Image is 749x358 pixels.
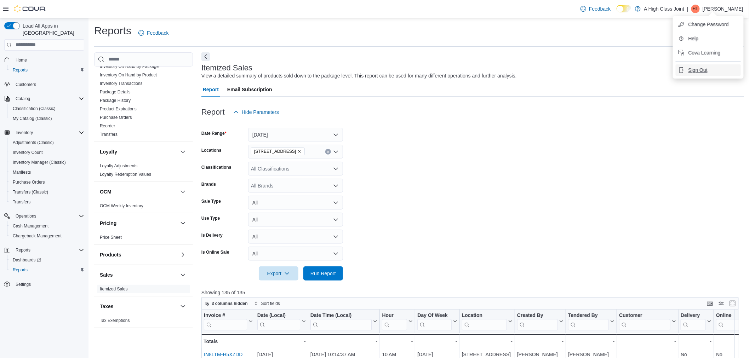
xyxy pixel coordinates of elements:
button: All [248,196,343,210]
span: Chargeback Management [10,232,84,240]
div: Date (Local) [257,312,300,319]
button: Classification (Classic) [7,104,87,114]
button: Sales [100,271,177,278]
button: Online [716,312,747,330]
h3: Report [201,108,225,116]
span: Inventory Count [13,150,43,155]
span: Inventory [16,130,33,135]
span: My Catalog (Classic) [10,114,84,123]
button: Location [462,312,513,330]
a: Reports [10,66,30,74]
div: Customer [619,312,670,330]
span: Customers [13,80,84,89]
span: Transfers (Classic) [13,189,48,195]
span: Report [203,82,219,97]
span: Sign Out [688,67,708,74]
span: Loyalty Adjustments [100,163,138,169]
h1: Reports [94,24,131,38]
div: Invoice # [204,312,247,319]
button: Hour [382,312,413,330]
span: Feedback [147,29,168,36]
div: Created By [517,312,558,319]
div: Invoice # URL [204,312,247,330]
button: Products [179,250,187,259]
label: Classifications [201,164,231,170]
button: Invoice # [204,312,253,330]
span: Manifests [13,169,31,175]
a: Package History [100,98,131,103]
a: Loyalty Redemption Values [100,172,151,177]
div: - [619,337,676,346]
button: Catalog [1,94,87,104]
p: Showing 135 of 135 [201,289,744,296]
button: Inventory Count [7,148,87,157]
button: Manifests [7,167,87,177]
span: Dashboards [13,257,41,263]
a: Tax Exemptions [100,318,130,323]
div: Taxes [94,316,193,328]
h3: OCM [100,188,112,195]
span: Catalog [16,96,30,102]
button: Settings [1,279,87,289]
button: Inventory [13,128,36,137]
span: Reports [10,266,84,274]
button: Created By [517,312,564,330]
button: Export [259,266,298,281]
a: Inventory Manager (Classic) [10,158,69,167]
span: Reorder [100,123,115,129]
button: Reports [1,245,87,255]
a: Chargeback Management [10,232,64,240]
span: Operations [16,213,36,219]
button: Pricing [100,220,177,227]
span: Cova Learning [688,49,721,56]
a: Transfers [100,132,118,137]
button: Next [201,52,210,61]
label: Use Type [201,215,220,221]
div: Online [716,312,741,319]
button: Change Password [676,19,741,30]
span: HL [693,5,698,13]
span: Settings [13,280,84,289]
button: My Catalog (Classic) [7,114,87,123]
span: Home [16,57,27,63]
div: View a detailed summary of products sold down to the package level. This report can be used for m... [201,72,517,80]
div: Tendered By [568,312,609,319]
p: | [687,5,688,13]
button: Tendered By [568,312,614,330]
div: Holly Leach-Wickens [691,5,700,13]
span: 910 O'Brien Road [251,148,305,155]
div: - [681,337,711,346]
button: Sales [179,271,187,279]
label: Sale Type [201,198,221,204]
button: Taxes [100,303,177,310]
button: Inventory Manager (Classic) [7,157,87,167]
button: Purchase Orders [7,177,87,187]
span: Feedback [589,5,611,12]
label: Is Online Sale [201,249,229,255]
button: Operations [13,212,39,220]
button: Cash Management [7,221,87,231]
a: Reports [10,266,30,274]
span: Run Report [310,270,336,277]
nav: Complex example [4,52,84,308]
p: A High Class Joint [644,5,685,13]
a: OCM Weekly Inventory [100,203,143,208]
span: Price Sheet [100,235,122,240]
span: Inventory On Hand by Package [100,64,159,69]
button: Customer [619,312,676,330]
div: Day Of Week [417,312,451,330]
span: Export [263,266,294,281]
span: Purchase Orders [10,178,84,186]
div: Date (Local) [257,312,300,330]
span: Transfers (Classic) [10,188,84,196]
a: Transfers (Classic) [10,188,51,196]
span: Inventory On Hand by Product [100,72,157,78]
a: Inventory On Hand by Product [100,73,157,77]
a: Dashboards [10,256,44,264]
button: Loyalty [179,148,187,156]
span: Reports [13,246,84,254]
a: Feedback [578,2,613,16]
a: Settings [13,280,34,289]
